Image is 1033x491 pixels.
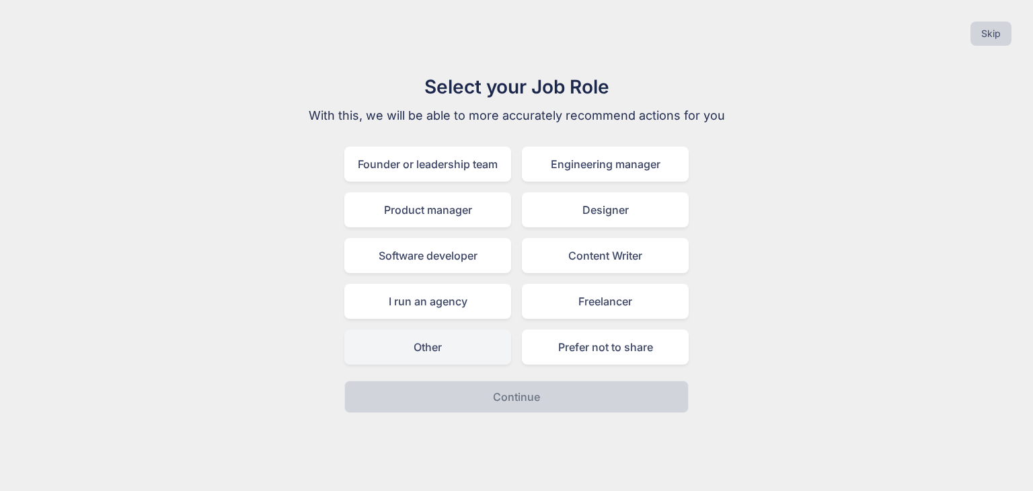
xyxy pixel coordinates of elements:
[344,147,511,182] div: Founder or leadership team
[344,238,511,273] div: Software developer
[344,381,689,413] button: Continue
[522,330,689,365] div: Prefer not to share
[522,147,689,182] div: Engineering manager
[522,284,689,319] div: Freelancer
[344,284,511,319] div: I run an agency
[970,22,1011,46] button: Skip
[291,106,742,125] p: With this, we will be able to more accurately recommend actions for you
[344,192,511,227] div: Product manager
[522,192,689,227] div: Designer
[522,238,689,273] div: Content Writer
[493,389,540,405] p: Continue
[344,330,511,365] div: Other
[291,73,742,101] h1: Select your Job Role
